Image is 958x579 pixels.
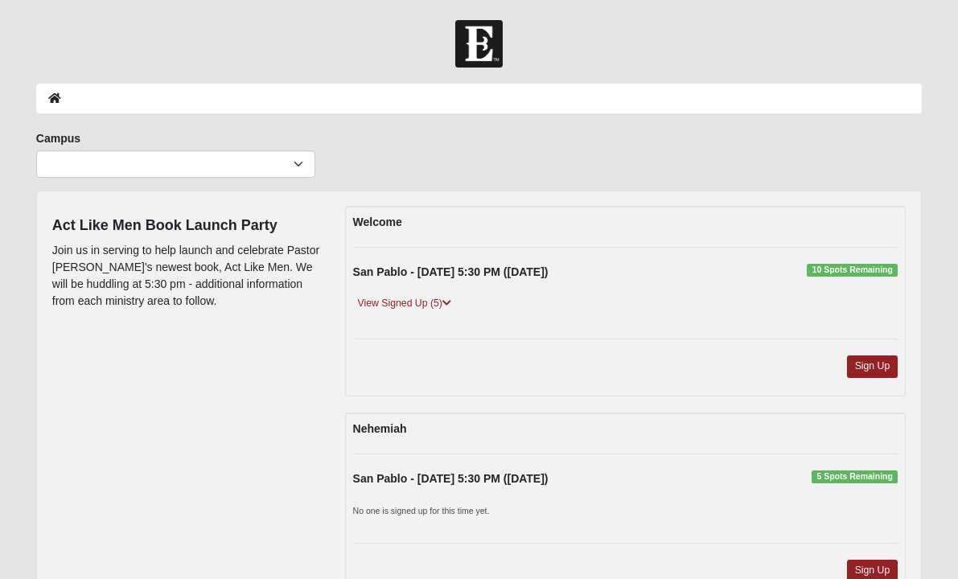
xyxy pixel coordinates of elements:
[353,265,549,278] strong: San Pablo - [DATE] 5:30 PM ([DATE])
[353,422,407,435] strong: Nehemiah
[807,264,898,277] span: 10 Spots Remaining
[353,216,402,228] strong: Welcome
[353,295,456,312] a: View Signed Up (5)
[52,242,321,310] p: Join us in serving to help launch and celebrate Pastor [PERSON_NAME]'s newest book, Act Like Men....
[36,130,80,146] label: Campus
[847,355,898,377] a: Sign Up
[353,472,549,485] strong: San Pablo - [DATE] 5:30 PM ([DATE])
[52,217,321,235] h4: Act Like Men Book Launch Party
[353,506,490,515] small: No one is signed up for this time yet.
[455,20,503,68] img: Church of Eleven22 Logo
[812,470,898,483] span: 5 Spots Remaining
